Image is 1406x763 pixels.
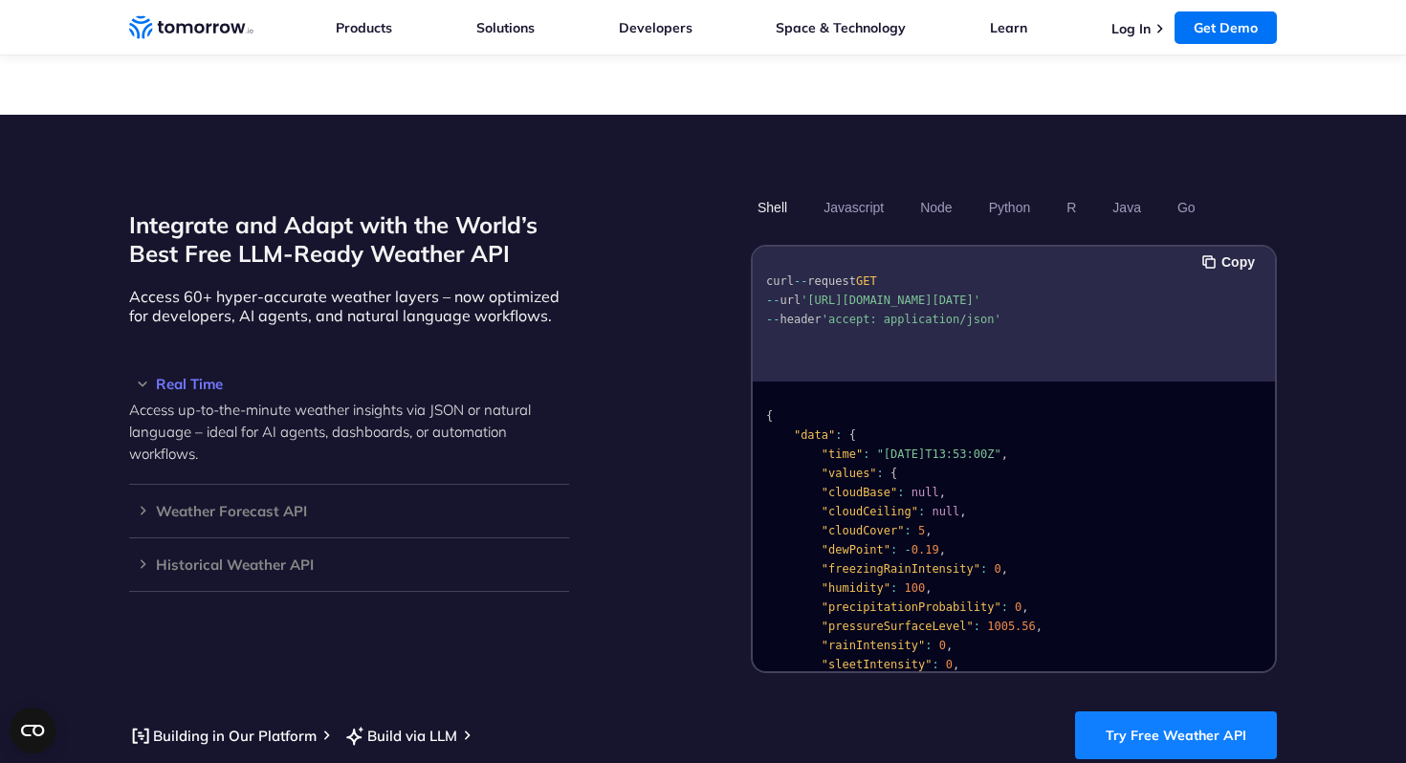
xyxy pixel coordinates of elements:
[912,486,939,499] span: null
[807,274,856,288] span: request
[476,19,535,36] a: Solutions
[822,562,980,576] span: "freezingRainIntensity"
[129,13,253,42] a: Home link
[939,543,946,556] span: ,
[336,19,392,36] a: Products
[980,562,987,576] span: :
[766,274,794,288] span: curl
[780,313,821,326] span: header
[856,274,877,288] span: GET
[822,505,918,518] span: "cloudCeiling"
[1015,600,1022,614] span: 0
[822,524,905,537] span: "cloudCover"
[822,600,1001,614] span: "precipitationProbability"
[990,19,1027,36] a: Learn
[1175,11,1277,44] a: Get Demo
[822,620,974,633] span: "pressureSurfaceLevel"
[129,399,569,465] p: Access up-to-the-minute weather insights via JSON or natural language – ideal for AI agents, dash...
[1202,251,1261,272] button: Copy
[918,505,925,518] span: :
[849,428,856,442] span: {
[959,505,966,518] span: ,
[619,19,692,36] a: Developers
[890,581,897,595] span: :
[1106,191,1148,224] button: Java
[932,505,959,518] span: null
[863,447,869,461] span: :
[822,639,925,652] span: "rainIntensity"
[822,313,1001,326] span: 'accept: application/json'
[912,543,939,556] span: 0.19
[925,639,932,652] span: :
[129,210,569,268] h2: Integrate and Adapt with the World’s Best Free LLM-Ready Weather API
[129,724,317,748] a: Building in Our Platform
[946,639,953,652] span: ,
[877,447,1001,461] span: "[DATE]T13:53:00Z"
[822,467,877,480] span: "values"
[1001,562,1008,576] span: ,
[982,191,1038,224] button: Python
[939,486,946,499] span: ,
[925,524,932,537] span: ,
[1171,191,1202,224] button: Go
[890,467,897,480] span: {
[801,294,980,307] span: '[URL][DOMAIN_NAME][DATE]'
[877,467,884,480] span: :
[1111,20,1151,37] a: Log In
[905,543,912,556] span: -
[776,19,906,36] a: Space & Technology
[897,486,904,499] span: :
[10,708,55,753] button: Open CMP widget
[1022,600,1028,614] span: ,
[766,409,773,423] span: {
[794,428,835,442] span: "data"
[1060,191,1083,224] button: R
[987,620,1036,633] span: 1005.56
[913,191,958,224] button: Node
[794,274,807,288] span: --
[822,581,890,595] span: "humidity"
[932,658,938,671] span: :
[905,581,926,595] span: 100
[766,294,780,307] span: --
[129,287,569,325] p: Access 60+ hyper-accurate weather layers – now optimized for developers, AI agents, and natural l...
[1075,711,1277,759] a: Try Free Weather API
[766,313,780,326] span: --
[129,377,569,391] h3: Real Time
[918,524,925,537] span: 5
[1036,620,1043,633] span: ,
[780,294,801,307] span: url
[890,543,897,556] span: :
[974,620,980,633] span: :
[822,447,863,461] span: "time"
[129,557,569,572] h3: Historical Weather API
[822,658,933,671] span: "sleetIntensity"
[751,191,794,224] button: Shell
[822,486,897,499] span: "cloudBase"
[994,562,1000,576] span: 0
[835,428,842,442] span: :
[939,639,946,652] span: 0
[343,724,457,748] a: Build via LLM
[822,543,890,556] span: "dewPoint"
[946,658,953,671] span: 0
[817,191,890,224] button: Javascript
[953,658,959,671] span: ,
[905,524,912,537] span: :
[129,504,569,518] h3: Weather Forecast API
[925,581,932,595] span: ,
[1001,447,1008,461] span: ,
[1001,600,1008,614] span: :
